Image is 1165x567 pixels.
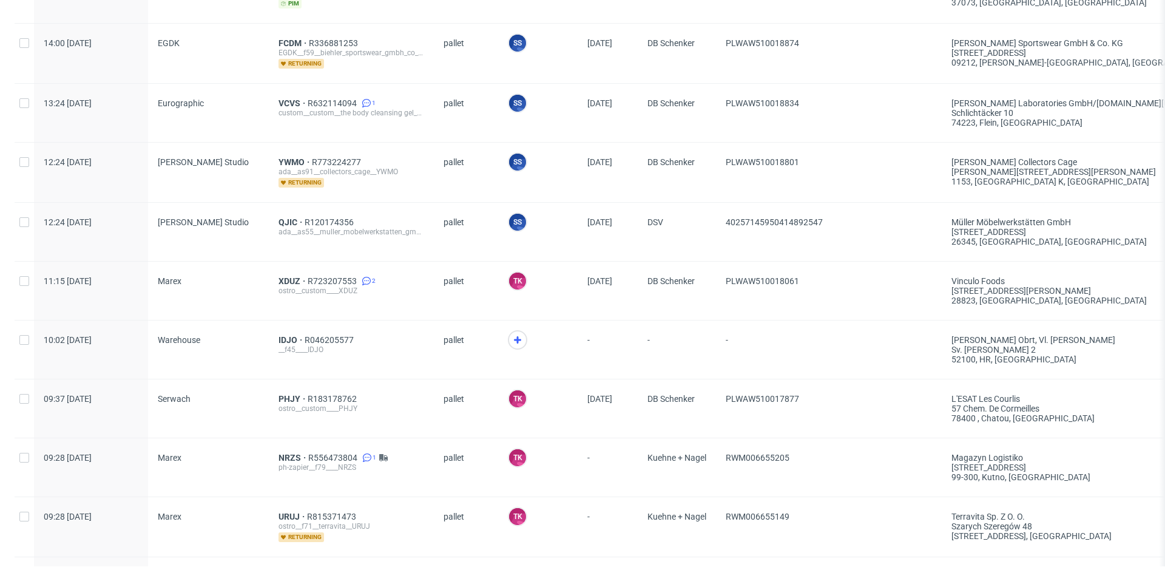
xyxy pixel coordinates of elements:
div: ostro__f71__terravita__URUJ [279,521,424,531]
span: DB Schenker [647,394,706,423]
figcaption: SS [509,95,526,112]
span: Marex [158,512,181,521]
figcaption: TK [509,273,526,290]
span: [DATE] [587,276,612,286]
a: PHJY [279,394,308,404]
span: pallet [444,453,488,482]
a: IDJO [279,335,305,345]
figcaption: TK [509,508,526,525]
span: [DATE] [587,217,612,227]
span: pallet [444,157,488,188]
span: - [647,335,706,364]
a: R046205577 [305,335,356,345]
span: - [587,512,628,542]
a: 1 [359,98,376,108]
span: DB Schenker [647,98,706,127]
figcaption: SS [509,35,526,52]
a: FCDM [279,38,309,48]
a: R336881253 [309,38,360,48]
span: DSV [647,217,706,246]
span: RWM006655149 [726,512,789,521]
span: Kuehne + Nagel [647,512,706,542]
span: returning [279,59,324,69]
span: pallet [444,217,488,246]
a: QJIC [279,217,305,227]
figcaption: SS [509,214,526,231]
span: pallet [444,512,488,542]
a: R723207553 [308,276,359,286]
span: pallet [444,394,488,423]
a: XDUZ [279,276,308,286]
div: __f45____IDJO [279,345,424,355]
span: DB Schenker [647,276,706,305]
span: R183178762 [308,394,359,404]
div: EGDK__f59__biehler_sportswear_gmbh_co_kg__FCDM [279,48,424,58]
figcaption: TK [509,390,526,407]
a: NRZS [279,453,308,463]
span: [DATE] [587,394,612,404]
span: pallet [444,276,488,305]
a: YWMO [279,157,312,167]
a: R556473804 [308,453,360,463]
span: Marex [158,276,181,286]
span: Warehouse [158,335,200,345]
span: EGDK [158,38,180,48]
span: 1 [373,453,376,463]
span: 11:15 [DATE] [44,276,92,286]
span: DB Schenker [647,38,706,69]
span: DB Schenker [647,157,706,188]
a: R120174356 [305,217,356,227]
div: ostro__custom____PHJY [279,404,424,413]
span: RWM006655205 [726,453,789,463]
span: 1 [372,98,376,108]
a: 1 [360,453,376,463]
span: 09:28 [DATE] [44,512,92,521]
span: 09:37 [DATE] [44,394,92,404]
span: - [587,335,628,364]
span: PLWAW510017877 [726,394,799,404]
span: [DATE] [587,38,612,48]
span: 14:00 [DATE] [44,38,92,48]
span: - [726,335,932,364]
div: custom__custom__the body cleansing gel__VCVS [279,108,424,118]
span: 09:28 [DATE] [44,453,92,463]
span: Serwach [158,394,191,404]
span: Eurographic [158,98,204,108]
a: R815371473 [307,512,359,521]
a: R632114094 [308,98,359,108]
span: - [587,453,628,482]
span: 10:02 [DATE] [44,335,92,345]
span: PLWAW510018874 [726,38,799,48]
figcaption: TK [509,449,526,466]
span: 12:24 [DATE] [44,157,92,167]
span: Kuehne + Nagel [647,453,706,482]
span: PLWAW510018801 [726,157,799,167]
a: 2 [359,276,376,286]
a: URUJ [279,512,307,521]
span: pallet [444,335,488,364]
span: PLWAW510018061 [726,276,799,286]
span: [PERSON_NAME] Studio [158,217,249,227]
figcaption: SS [509,154,526,171]
span: 12:24 [DATE] [44,217,92,227]
a: R773224277 [312,157,363,167]
span: pallet [444,38,488,69]
span: 13:24 [DATE] [44,98,92,108]
span: returning [279,532,324,542]
div: ostro__custom____XDUZ [279,286,424,296]
span: pallet [444,98,488,127]
span: VCVS [279,98,308,108]
span: [PERSON_NAME] Studio [158,157,249,167]
div: ada__as55__muller_mobelwerkstatten_gmbh__QJIC [279,227,424,237]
